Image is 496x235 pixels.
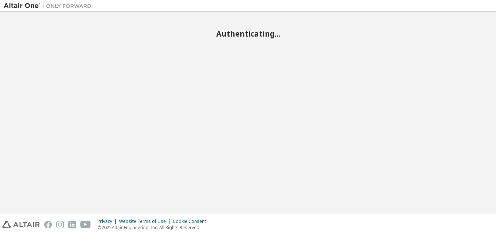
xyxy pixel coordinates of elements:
div: Website Terms of Use [119,219,173,224]
img: instagram.svg [56,221,64,228]
img: linkedin.svg [68,221,76,228]
p: © 2025 Altair Engineering, Inc. All Rights Reserved. [98,224,210,231]
h2: Authenticating... [4,29,492,38]
img: Altair One [4,2,95,10]
img: youtube.svg [80,221,91,228]
div: Cookie Consent [173,219,210,224]
div: Privacy [98,219,119,224]
img: altair_logo.svg [2,221,40,228]
img: facebook.svg [44,221,52,228]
